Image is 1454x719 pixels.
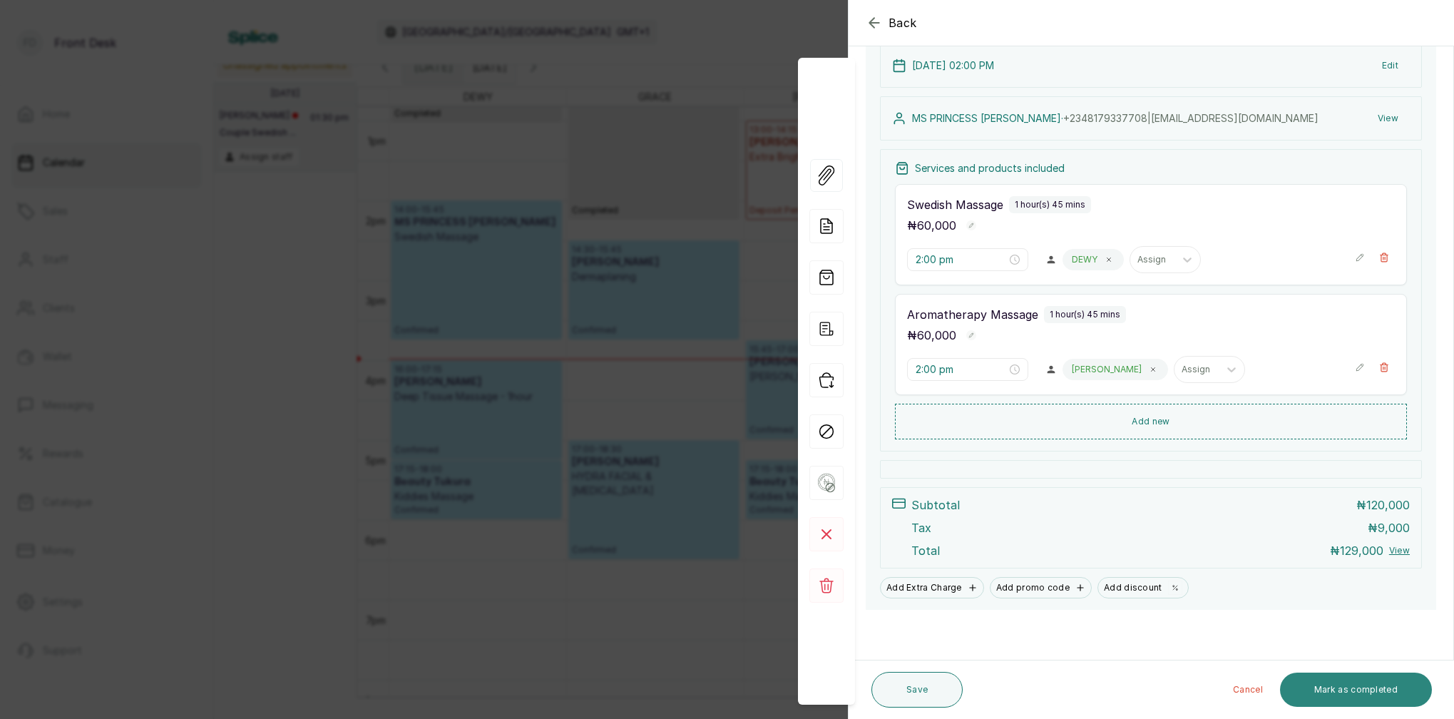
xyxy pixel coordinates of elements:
[916,252,1007,267] input: Select time
[1371,53,1410,78] button: Edit
[916,362,1007,377] input: Select time
[1063,112,1319,124] span: +234 8179337708 | [EMAIL_ADDRESS][DOMAIN_NAME]
[907,306,1038,323] p: Aromatherapy Massage
[1015,199,1085,210] p: 1 hour(s) 45 mins
[871,672,963,708] button: Save
[907,327,956,344] p: ₦
[1366,106,1410,131] button: View
[1280,673,1432,707] button: Mark as completed
[1072,254,1097,265] p: DEWY
[907,196,1003,213] p: Swedish Massage
[895,404,1407,439] button: Add new
[912,111,1319,126] p: MS PRINCESS [PERSON_NAME] ·
[866,14,917,31] button: Back
[911,519,931,536] p: Tax
[917,328,956,342] span: 60,000
[1389,545,1410,556] button: View
[1340,544,1383,558] span: 129,000
[1366,498,1410,512] span: 120,000
[911,496,960,514] p: Subtotal
[912,58,994,73] p: [DATE] 02:00 PM
[917,218,956,233] span: 60,000
[1330,542,1383,559] p: ₦
[1072,364,1142,375] p: [PERSON_NAME]
[911,542,940,559] p: Total
[1222,673,1274,707] button: Cancel
[990,577,1092,598] button: Add promo code
[1368,519,1410,536] p: ₦
[1356,496,1410,514] p: ₦
[1050,309,1120,320] p: 1 hour(s) 45 mins
[880,577,984,598] button: Add Extra Charge
[1097,577,1189,598] button: Add discount
[889,14,917,31] span: Back
[907,217,956,234] p: ₦
[915,161,1065,175] p: Services and products included
[1378,521,1410,535] span: 9,000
